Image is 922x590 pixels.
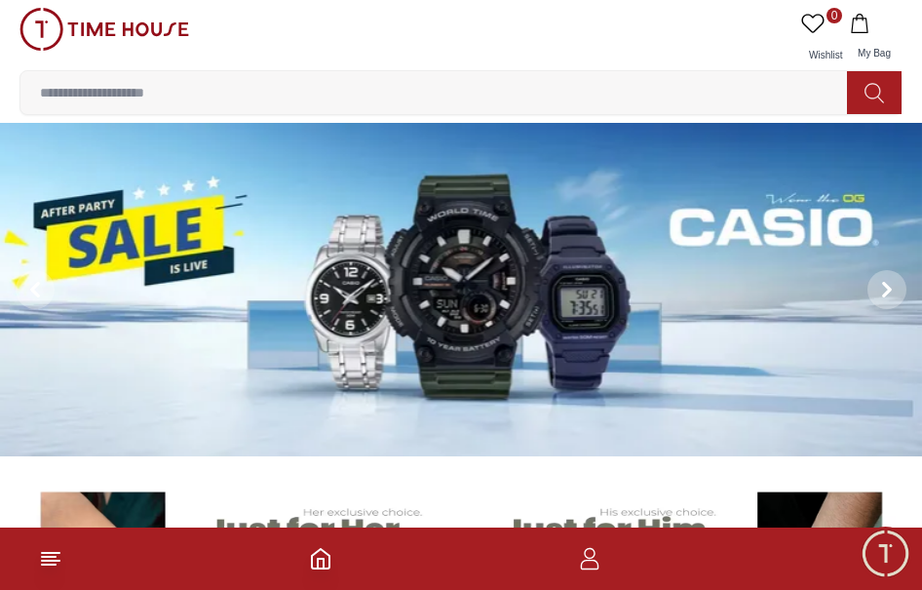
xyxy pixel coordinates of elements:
[797,8,846,70] a: 0Wishlist
[850,48,899,59] span: My Bag
[801,50,850,60] span: Wishlist
[846,8,903,70] button: My Bag
[826,8,842,23] span: 0
[859,527,912,580] div: Chat Widget
[19,8,189,51] img: ...
[309,547,332,570] a: Home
